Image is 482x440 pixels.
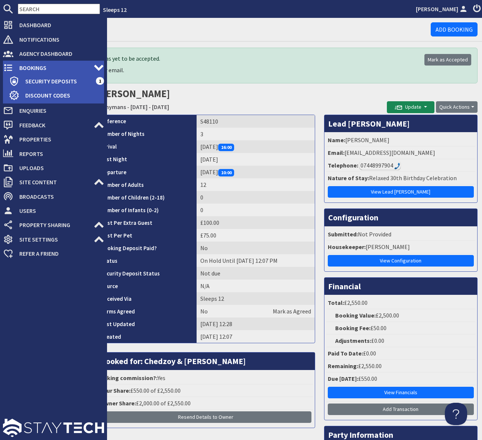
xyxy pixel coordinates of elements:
[326,172,475,185] li: Relaxed 30th Birthday Celebration
[326,297,475,309] li: £2,550.00
[13,191,104,203] span: Broadcasts
[326,373,475,385] li: £550.00
[197,204,315,216] td: 0
[197,267,315,280] td: Not due
[13,205,104,217] span: Users
[424,54,471,66] a: Mark as Accepted
[127,103,129,111] span: -
[3,48,104,60] a: Agency Dashboard
[97,242,197,254] th: Booking Deposit Paid?
[97,318,197,330] th: Last Updated
[13,248,104,259] span: Refer a Friend
[9,75,104,87] a: Security Deposits 1
[218,169,234,176] span: 10:00
[326,322,475,335] li: £50.00
[13,34,104,45] span: Notifications
[328,243,366,251] strong: Housekeeper:
[13,233,94,245] span: Site Settings
[326,228,475,241] li: Not Provided
[13,148,104,160] span: Reports
[97,86,387,113] h2: [PERSON_NAME]
[97,305,197,318] th: Terms Agreed
[335,324,371,332] strong: Booking Fee:
[197,254,315,267] td: On Hold Until [DATE] 12:07 PM
[103,6,127,13] a: Sleeps 12
[3,19,104,31] a: Dashboard
[97,204,197,216] th: Number of Infants (0-2)
[3,148,104,160] a: Reports
[387,101,434,113] button: Update
[13,176,94,188] span: Site Content
[324,278,477,295] h3: Financial
[197,305,315,318] td: No
[326,309,475,322] li: £2,500.00
[18,4,100,14] input: SEARCH
[97,166,197,178] th: Departure
[335,337,371,344] strong: Adjustments:
[97,216,197,229] th: Cost Per Extra Guest
[19,89,104,101] span: Discount Codes
[395,103,421,110] span: Update
[99,397,313,410] li: £2,000.00 of £2,550.00
[328,230,358,238] strong: Submitted:
[100,387,130,394] strong: Your Share:
[13,62,94,74] span: Bookings
[326,347,475,360] li: £0.00
[326,134,475,147] li: [PERSON_NAME]
[100,411,311,423] button: Resend Details to Owner
[197,191,315,204] td: 0
[445,403,467,425] iframe: Toggle Customer Support
[9,89,104,101] a: Discount Codes
[335,312,376,319] strong: Booking Value:
[13,219,94,231] span: Property Sharing
[3,219,104,231] a: Property Sharing
[328,136,345,144] strong: Name:
[3,105,104,117] a: Enquiries
[13,162,104,174] span: Uploads
[97,140,197,153] th: Arrival
[197,166,315,178] td: [DATE]
[3,233,104,245] a: Site Settings
[328,149,344,156] strong: Email:
[328,362,358,370] strong: Remaining:
[3,62,104,74] a: Bookings
[197,280,315,292] td: N/A
[97,128,197,140] th: Number of Nights
[13,119,94,131] span: Feedback
[13,48,104,60] span: Agency Dashboard
[394,163,400,169] img: hfpfyWBK5wQHBAGPgDf9c6qAYOxxMAAAAASUVORK5CYII=
[19,75,96,87] span: Security Deposits
[99,385,313,397] li: £550.00 of £2,550.00
[197,153,315,166] td: [DATE]
[436,101,478,113] button: Quick Actions
[97,280,197,292] th: Source
[359,161,401,170] div: Call: 07448997904
[3,119,104,131] a: Feedback
[96,77,104,85] span: 1
[197,242,315,254] td: No
[273,307,311,316] a: Mark as Agreed
[130,103,169,111] a: [DATE] - [DATE]
[416,4,469,13] a: [PERSON_NAME]
[326,360,475,373] li: £2,550.00
[197,229,315,242] td: £75.00
[97,153,197,166] th: Last Night
[3,34,104,45] a: Notifications
[328,404,474,415] a: Add Transaction
[324,209,477,226] h3: Configuration
[97,191,197,204] th: Number of Children (2-18)
[328,350,363,357] strong: Paid To Date:
[97,330,197,343] th: Created
[197,318,315,330] td: [DATE] 12:28
[328,375,358,382] strong: Due [DATE]:
[13,105,104,117] span: Enquiries
[197,140,315,153] td: [DATE]
[100,374,158,382] strong: Taking commission?:
[97,292,197,305] th: Received Via
[197,115,315,128] td: S48110
[97,267,197,280] th: Security Deposit Status
[97,103,126,111] a: Withymans
[197,178,315,191] td: 12
[3,191,104,203] a: Broadcasts
[100,399,136,407] strong: Owner Share:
